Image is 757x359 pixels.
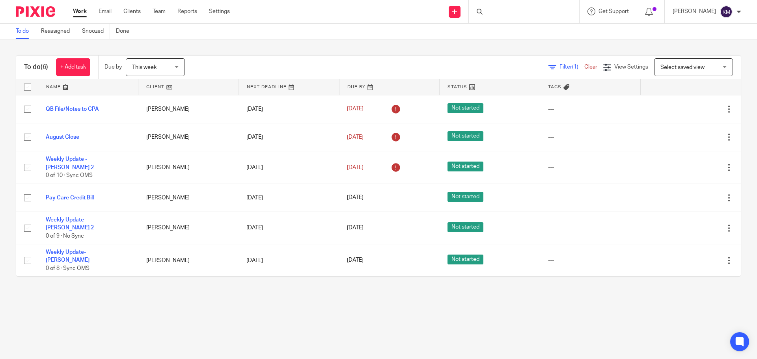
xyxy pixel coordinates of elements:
td: [PERSON_NAME] [138,123,239,151]
img: Pixie [16,6,55,17]
td: [DATE] [239,123,339,151]
span: (6) [41,64,48,70]
a: Done [116,24,135,39]
span: [DATE] [347,225,364,231]
div: --- [548,133,633,141]
td: [PERSON_NAME] [138,244,239,277]
a: Work [73,7,87,15]
span: This week [132,65,157,70]
div: --- [548,105,633,113]
span: 0 of 10 · Sync OMS [46,173,93,178]
td: [DATE] [239,151,339,184]
a: + Add task [56,58,90,76]
div: --- [548,164,633,171]
td: [PERSON_NAME] [138,184,239,212]
div: --- [548,224,633,232]
a: Weekly Update- [PERSON_NAME] [46,249,89,263]
span: (1) [572,64,578,70]
span: 0 of 9 · No Sync [46,233,84,239]
span: [DATE] [347,134,364,140]
a: Settings [209,7,230,15]
span: Not started [447,131,483,141]
td: [DATE] [239,184,339,212]
p: Due by [104,63,122,71]
div: --- [548,257,633,264]
span: Not started [447,255,483,264]
a: Reassigned [41,24,76,39]
span: Not started [447,103,483,113]
span: Not started [447,162,483,171]
a: Clients [123,7,141,15]
span: Not started [447,192,483,202]
span: [DATE] [347,106,364,112]
span: [DATE] [347,195,364,201]
a: Clear [584,64,597,70]
span: Filter [559,64,584,70]
a: QB File/Notes to CPA [46,106,99,112]
a: Weekly Update - [PERSON_NAME] 2 [46,156,94,170]
p: [PERSON_NAME] [673,7,716,15]
a: Team [153,7,166,15]
a: Reports [177,7,197,15]
h1: To do [24,63,48,71]
div: --- [548,194,633,202]
span: Not started [447,222,483,232]
a: To do [16,24,35,39]
a: August Close [46,134,79,140]
a: Snoozed [82,24,110,39]
td: [PERSON_NAME] [138,151,239,184]
td: [DATE] [239,212,339,244]
td: [PERSON_NAME] [138,212,239,244]
span: [DATE] [347,165,364,170]
a: Pay Care Credit Bill [46,195,94,201]
td: [DATE] [239,95,339,123]
span: [DATE] [347,258,364,263]
a: Weekly Update - [PERSON_NAME] 2 [46,217,94,231]
span: View Settings [614,64,648,70]
td: [PERSON_NAME] [138,95,239,123]
span: 0 of 8 · Sync OMS [46,266,89,271]
a: Email [99,7,112,15]
span: Select saved view [660,65,705,70]
span: Tags [548,85,561,89]
img: svg%3E [720,6,733,18]
span: Get Support [599,9,629,14]
td: [DATE] [239,244,339,277]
